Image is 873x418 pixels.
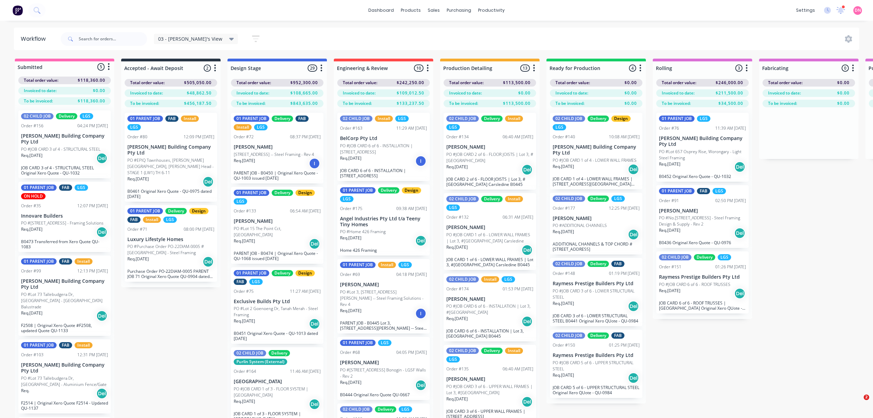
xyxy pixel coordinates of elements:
[553,281,640,287] p: Raymess Prestige Builders Pty Ltd
[21,310,42,316] p: Req. [DATE]
[659,188,695,194] div: 01 PARENT JOB
[234,151,314,158] p: [STREET_ADDRESS] -- Steel Framing - Rev 4
[203,256,214,267] div: Del
[553,313,640,324] p: JOB CARD 3 of 6 - LOWER STRUCTURAL STEEL B0441 Original Xero QUote - QU-0984
[234,350,266,356] div: 02 CHILD JOB
[378,340,391,346] div: LGS
[395,116,409,122] div: LGS
[337,337,430,400] div: 01 PARENT JOBLGSOrder #6804:05 PM [DATE][PERSON_NAME]PO #[STREET_ADDRESS] Bonogin - LGSF Walls - ...
[553,288,640,300] p: PO #JOB CARD 3 of 6 - LOWER STRUCTURAL STEEL
[553,270,575,277] div: Order #148
[656,113,749,182] div: 01 PARENT JOBLGSOrder #7611:39 AM [DATE][PERSON_NAME] Building Company Pty LtdPO #Lot 657 Osprey ...
[415,308,426,319] div: I
[396,349,427,356] div: 04:05 PM [DATE]
[446,196,479,202] div: 02 CHILD JOB
[340,406,372,412] div: 02 CHILD JOB
[550,330,642,398] div: 02 CHILD JOBDeliveryFABOrder #15001:25 PM [DATE]Raymess Prestige Builders Pty LtdPO #JOB CARD 5 o...
[340,271,360,278] div: Order #69
[609,134,640,140] div: 10:08 AM [DATE]
[340,229,386,235] p: PO #Home 426 Framing
[21,239,108,249] p: B0473 Transferred from Xero Quote QU-1083
[481,196,503,202] div: Delivery
[184,134,214,140] div: 12:09 PM [DATE]
[234,288,254,295] div: Order #75
[446,328,533,339] p: JOB CARD 6 of 6 - INSTALLATION | Lot 3, [GEOGRAPHIC_DATA] B0445
[718,254,731,260] div: LGS
[184,226,214,232] div: 08:00 PM [DATE]
[340,235,361,241] p: Req. [DATE]
[444,193,536,270] div: 02 CHILD JOBDeliveryInstallLGSOrder #13206:31 AM [DATE][PERSON_NAME]PO #JOB CARD 1 of 6 - LOWER W...
[21,193,46,199] div: ON HOLD
[234,379,321,385] p: [GEOGRAPHIC_DATA]
[234,208,256,214] div: Order #133
[21,258,57,265] div: 01 PARENT JOB
[553,163,574,170] p: Req. [DATE]
[75,258,93,265] div: Install
[415,235,426,246] div: Del
[712,188,726,194] div: LGS
[611,196,625,202] div: LGS
[588,261,609,267] div: Delivery
[855,7,861,13] span: DN
[340,379,361,386] p: Req. [DATE]
[611,332,624,339] div: FAB
[446,244,468,250] p: Req. [DATE]
[234,318,255,324] p: Req. [DATE]
[21,123,43,129] div: Order #156
[18,339,111,414] div: 01 PARENT JOBFABInstallOrder #10312:31 PM [DATE][PERSON_NAME] Building Company Pty LtdPO #Lot 73 ...
[446,205,460,211] div: LGS
[234,398,255,405] p: Req. [DATE]
[269,350,290,356] div: Delivery
[659,215,746,227] p: PO #No.[STREET_ADDRESS] - Steel Framing Design & Supply - Rev 2
[522,164,533,175] div: Del
[21,113,54,119] div: 02 CHILD JOB
[446,303,533,316] p: PO #JOB CARD 6 of 6 - INSTALLATION | Lot 3, #[GEOGRAPHIC_DATA]
[734,161,745,172] div: Del
[127,226,147,232] div: Order #71
[396,271,427,278] div: 04:18 PM [DATE]
[503,366,533,372] div: 06:40 AM [DATE]
[127,189,214,199] p: B0461 Original Xero Quote - QU-0975 dated [DATE]
[553,216,640,221] p: [PERSON_NAME]
[21,388,29,394] p: Req.
[553,144,640,156] p: [PERSON_NAME] Building Company Pty Ltd
[21,323,108,333] p: F2508 | Original Xero Quote #F2508, updated Quote QU-1133
[522,396,533,407] div: Del
[234,158,255,164] p: Req. [DATE]
[234,270,269,276] div: 01 PARENT JOB
[446,225,533,230] p: [PERSON_NAME]
[234,218,321,224] p: [PERSON_NAME]
[553,124,566,130] div: LGS
[609,270,640,277] div: 01:19 PM [DATE]
[628,372,639,384] div: Del
[378,187,399,193] div: Delivery
[375,406,396,412] div: Delivery
[59,258,72,265] div: FAB
[553,196,585,202] div: 02 CHILD JOB
[446,232,533,244] p: PO #JOB CARD 1 of 6 - LOWER WALL FRAMES | Lot 3, #[GEOGRAPHIC_DATA] Carsledine
[446,144,533,150] p: [PERSON_NAME]
[505,116,523,122] div: Install
[127,124,141,130] div: LGS
[234,238,255,244] p: Req. [DATE]
[340,143,427,155] p: PO #JOB CARD 6 of 6 - INSTALLATION | [STREET_ADDRESS]
[21,291,108,310] p: PO #Lot 73 Tallebudgera Dr, [GEOGRAPHIC_DATA] - [GEOGRAPHIC_DATA] Balustrade
[399,406,412,412] div: LGS
[446,384,533,396] p: PO #JOB CARD 3 of 6 - UPPER WALL FRAMES | Lot 3, #[GEOGRAPHIC_DATA]
[415,156,426,167] div: I
[272,116,293,122] div: Delivery
[553,134,575,140] div: Order #140
[628,164,639,175] div: Del
[290,288,321,295] div: 11:27 AM [DATE]
[18,110,111,178] div: 02 CHILD JOBDeliveryLGSOrder #15604:24 PM [DATE][PERSON_NAME] Building Company Pty LtdPO #JOB CAR...
[158,35,222,42] span: 03 - [PERSON_NAME]'s View
[127,144,214,156] p: [PERSON_NAME] Building Company Pty Ltd
[553,372,574,378] p: Req. [DATE]
[375,116,393,122] div: Install
[446,286,469,292] div: Order #174
[234,299,321,305] p: Exclusive Builds Pty Ltd
[340,360,427,366] p: [PERSON_NAME]
[234,386,321,398] p: PO #JOB CARD 1 of 3 - FLOOR SYSTEM | [GEOGRAPHIC_DATA]
[21,342,57,348] div: 01 PARENT JOB
[553,222,607,229] p: PO #ADDITIONAL CHANNELS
